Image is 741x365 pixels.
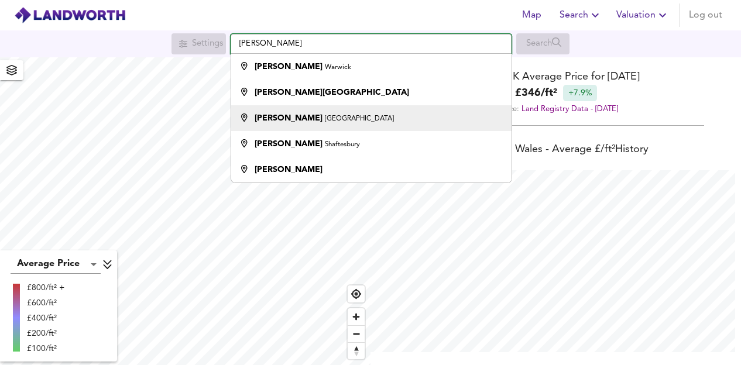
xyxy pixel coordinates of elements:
[348,285,365,302] button: Find my location
[27,312,64,324] div: £400/ft²
[27,297,64,309] div: £600/ft²
[348,326,365,342] span: Zoom out
[325,141,360,148] small: Shaftesbury
[11,255,101,274] div: Average Price
[516,33,570,54] div: Search for a location first or explore the map
[255,63,323,71] strong: [PERSON_NAME]
[370,101,741,117] div: Source:
[27,343,64,354] div: £100/ft²
[513,4,550,27] button: Map
[14,6,126,24] img: logo
[255,166,323,174] strong: [PERSON_NAME]
[255,88,409,97] strong: [PERSON_NAME][GEOGRAPHIC_DATA]
[684,4,727,27] button: Log out
[560,7,602,23] span: Search
[689,7,722,23] span: Log out
[522,105,618,113] a: Land Registry Data - [DATE]
[27,328,64,339] div: £200/ft²
[515,85,557,101] b: £ 346 / ft²
[171,33,226,54] div: Search for a location first or explore the map
[612,4,674,27] button: Valuation
[348,325,365,342] button: Zoom out
[348,342,365,359] button: Reset bearing to north
[370,142,741,159] div: England & Wales - Average £/ ft² History
[348,343,365,359] span: Reset bearing to north
[325,115,394,122] small: [GEOGRAPHIC_DATA]
[325,64,351,71] small: Warwick
[27,282,64,294] div: £800/ft² +
[616,7,670,23] span: Valuation
[517,7,546,23] span: Map
[348,308,365,325] button: Zoom in
[231,34,512,54] input: Enter a location...
[255,140,323,148] strong: [PERSON_NAME]
[255,114,323,122] strong: [PERSON_NAME]
[563,85,597,101] div: +7.9%
[370,69,741,85] div: UK Average Price for [DATE]
[555,4,607,27] button: Search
